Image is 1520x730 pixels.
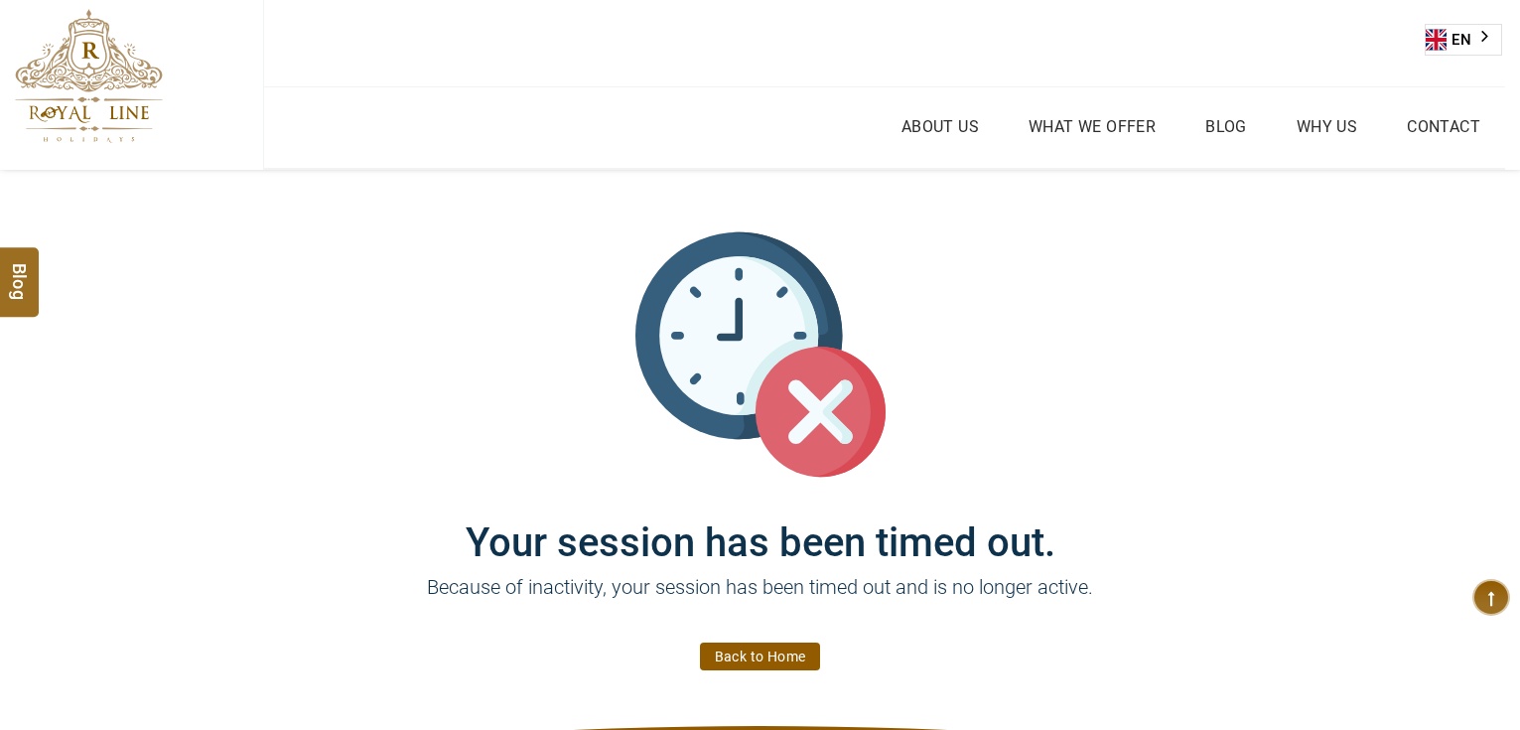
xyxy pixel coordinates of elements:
a: What we Offer [1024,112,1161,141]
img: session_time_out.svg [635,229,886,480]
span: Blog [7,262,33,279]
a: EN [1426,25,1501,55]
div: Language [1425,24,1502,56]
a: Why Us [1292,112,1362,141]
p: Because of inactivity, your session has been timed out and is no longer active. [165,572,1356,632]
a: Contact [1402,112,1485,141]
img: The Royal Line Holidays [15,9,163,143]
a: Back to Home [700,643,821,670]
aside: Language selected: English [1425,24,1502,56]
a: Blog [1200,112,1252,141]
h1: Your session has been timed out. [165,480,1356,566]
a: About Us [897,112,984,141]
